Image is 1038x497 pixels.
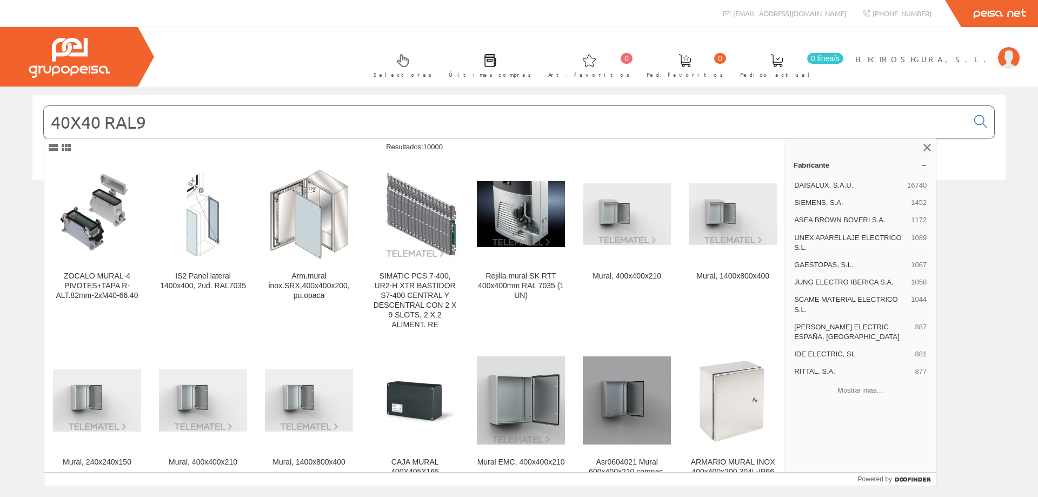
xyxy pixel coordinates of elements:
[371,458,459,477] div: CAJA MURAL 400X405X165
[583,183,671,245] img: Mural, 400x400x210
[911,277,927,287] span: 1058
[873,9,931,18] span: [PHONE_NUMBER]
[438,45,537,84] a: Últimas compras
[371,170,459,258] img: SIMATIC PCS 7-400, UR2-H XTR BASTIDOR S7-400 CENTRAL Y DESCENTRAL CON 2 X 9 SLOTS, 2 X 2 ALIMENT. RE
[794,198,907,208] span: SIEMENS, S.A.
[53,369,141,431] img: Mural, 240x240x150
[159,369,247,431] img: Mural, 400x400x210
[265,458,353,467] div: Mural, 1400x800x400
[858,473,936,486] a: Powered by
[548,69,630,80] span: Art. favoritos
[53,458,141,467] div: Mural, 240x240x150
[915,349,927,359] span: 881
[794,215,907,225] span: ASEA BROWN BOVERI S.A.
[789,381,931,399] button: Mostrar más…
[621,53,633,64] span: 0
[44,106,968,138] input: Buscar...
[680,157,786,342] a: Mural, 1400x800x400 Mural, 1400x800x400
[911,198,927,208] span: 1452
[911,295,927,314] span: 1044
[729,45,846,84] a: 0 línea/s Pedido actual
[907,181,927,190] span: 16740
[911,233,927,253] span: 1089
[32,193,1006,202] div: © Grupo Peisa
[53,271,141,301] div: ZOCALO MURAL-4 PIVOTES+TAPA R-ALT.82mm-2xM40-66.40
[858,474,892,484] span: Powered by
[583,458,671,487] div: Asr0604021 Mural 600x400x210,compac, 1puert,mp, Ace Inox
[689,458,777,487] div: ARMARIO MURAL INOX 400x400x200 304L-IP66 PO
[29,38,110,78] img: Grupo Peisa
[911,215,927,225] span: 1172
[794,322,910,342] span: [PERSON_NAME] ELECTRIC ESPAÑA, [GEOGRAPHIC_DATA]
[265,369,353,431] img: Mural, 1400x800x400
[794,295,907,314] span: SCAME MATERIAL ELECTRICO S.L.
[374,69,432,80] span: Selectores
[477,458,565,467] div: Mural EMC, 400x400x210
[477,181,565,247] img: Rejilla mural SK RTT 400x400mm RAL 7035 (1 UN)
[371,271,459,330] div: SIMATIC PCS 7-400, UR2-H XTR BASTIDOR S7-400 CENTRAL Y DESCENTRAL CON 2 X 9 SLOTS, 2 X 2 ALIMENT. RE
[363,45,437,84] a: Selectores
[150,157,256,342] a: IS2 Panel lateral 1400x400, 2ud. RAL7035 IS2 Panel lateral 1400x400, 2ud. RAL7035
[794,277,907,287] span: JUNG ELECTRO IBERICA S.A.
[689,271,777,281] div: Mural, 1400x800x400
[159,271,247,291] div: IS2 Panel lateral 1400x400, 2ud. RAL7035
[423,143,443,151] span: 10000
[733,9,846,18] span: [EMAIL_ADDRESS][DOMAIN_NAME]
[583,271,671,281] div: Mural, 400x400x210
[574,157,680,342] a: Mural, 400x400x210 Mural, 400x400x210
[159,458,247,467] div: Mural, 400x400x210
[855,45,1020,55] a: ELECTROSEGURA, S.L.
[44,157,150,342] a: ZOCALO MURAL-4 PIVOTES+TAPA R-ALT.82mm-2xM40-66.40 ZOCALO MURAL-4 PIVOTES+TAPA R-ALT.82mm-2xM40-6...
[477,356,565,445] img: Mural EMC, 400x400x210
[53,170,141,258] img: ZOCALO MURAL-4 PIVOTES+TAPA R-ALT.82mm-2xM40-66.40
[915,367,927,376] span: 877
[794,367,910,376] span: RITTAL, S.A.
[714,53,726,64] span: 0
[740,69,814,80] span: Pedido actual
[794,349,910,359] span: IDE ELECTRIC, SL
[362,157,468,342] a: SIMATIC PCS 7-400, UR2-H XTR BASTIDOR S7-400 CENTRAL Y DESCENTRAL CON 2 X 9 SLOTS, 2 X 2 ALIMENT....
[911,260,927,270] span: 1067
[794,233,907,253] span: UNEX APARELLAJE ELECTRICO S.L.
[855,54,993,64] span: ELECTROSEGURA, S.L.
[794,260,907,270] span: GAESTOPAS, S.L.
[689,356,777,445] img: ARMARIO MURAL INOX 400x400x200 304L-IP66 PO
[689,183,777,245] img: Mural, 1400x800x400
[785,156,936,174] a: Fabricante
[477,271,565,301] div: Rejilla mural SK RTT 400x400mm RAL 7035 (1 UN)
[807,53,843,64] span: 0 línea/s
[647,69,723,80] span: Ped. favoritos
[159,170,247,258] img: IS2 Panel lateral 1400x400, 2ud. RAL7035
[468,157,574,342] a: Rejilla mural SK RTT 400x400mm RAL 7035 (1 UN) Rejilla mural SK RTT 400x400mm RAL 7035 (1 UN)
[371,356,459,445] img: CAJA MURAL 400X405X165
[794,181,903,190] span: DAISALUX, S.A.U.
[583,356,671,445] img: Asr0604021 Mural 600x400x210,compac, 1puert,mp, Ace Inox
[449,69,531,80] span: Últimas compras
[265,170,353,258] img: Arm.mural inox.SRX,400x400x200, pu.opaca
[386,143,443,151] span: Resultados:
[915,322,927,342] span: 887
[256,157,362,342] a: Arm.mural inox.SRX,400x400x200, pu.opaca Arm.mural inox.SRX,400x400x200, pu.opaca
[265,271,353,301] div: Arm.mural inox.SRX,400x400x200, pu.opaca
